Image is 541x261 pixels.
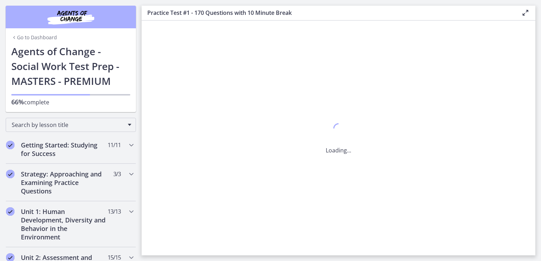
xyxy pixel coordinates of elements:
[147,8,510,17] h3: Practice Test #1 - 170 Questions with 10 Minute Break
[21,170,107,195] h2: Strategy: Approaching and Examining Practice Questions
[6,118,136,132] div: Search by lesson title
[11,44,130,88] h1: Agents of Change - Social Work Test Prep - MASTERS - PREMIUM
[326,146,351,155] p: Loading...
[28,8,113,25] img: Agents of Change
[6,170,15,178] i: Completed
[108,141,121,149] span: 11 / 11
[11,98,130,106] p: complete
[6,207,15,216] i: Completed
[11,34,57,41] a: Go to Dashboard
[11,98,24,106] span: 66%
[108,207,121,216] span: 13 / 13
[21,207,107,241] h2: Unit 1: Human Development, Diversity and Behavior in the Environment
[113,170,121,178] span: 3 / 3
[12,121,124,129] span: Search by lesson title
[21,141,107,158] h2: Getting Started: Studying for Success
[326,121,351,138] div: 1
[6,141,15,149] i: Completed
